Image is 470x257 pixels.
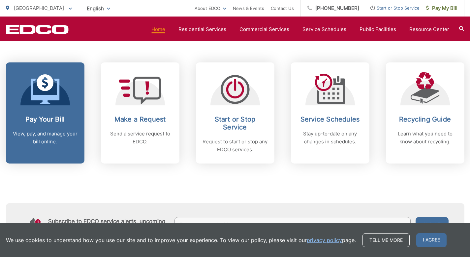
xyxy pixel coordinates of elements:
a: News & Events [233,4,264,12]
a: Commercial Services [239,25,289,33]
p: Learn what you need to know about recycling. [392,130,458,146]
span: English [82,3,115,14]
p: Stay up-to-date on any changes in schedules. [298,130,363,146]
a: Pay Your Bill View, pay, and manage your bill online. [6,62,84,164]
a: Service Schedules Stay up-to-date on any changes in schedules. [291,62,369,164]
a: Residential Services [178,25,226,33]
a: Tell me more [362,233,410,247]
a: Recycling Guide Learn what you need to know about recycling. [386,62,464,164]
a: Resource Center [409,25,449,33]
h2: Make a Request [108,115,173,123]
a: privacy policy [307,236,342,244]
a: Service Schedules [302,25,346,33]
a: Contact Us [271,4,294,12]
h2: Pay Your Bill [13,115,78,123]
a: About EDCO [195,4,226,12]
h2: Recycling Guide [392,115,458,123]
span: I agree [416,233,447,247]
button: Submit [416,217,449,232]
p: We use cookies to understand how you use our site and to improve your experience. To view our pol... [6,236,356,244]
h2: Service Schedules [298,115,363,123]
p: Request to start or stop any EDCO services. [203,138,268,154]
p: View, pay, and manage your bill online. [13,130,78,146]
span: Pay My Bill [426,4,457,12]
p: Send a service request to EDCO. [108,130,173,146]
span: [GEOGRAPHIC_DATA] [14,5,64,11]
a: EDCD logo. Return to the homepage. [6,25,69,34]
h4: Subscribe to EDCO service alerts, upcoming events & environmental news: [48,218,168,231]
h2: Start or Stop Service [203,115,268,131]
a: Home [151,25,165,33]
a: Make a Request Send a service request to EDCO. [101,62,179,164]
input: Enter your email address... [174,217,411,232]
a: Public Facilities [360,25,396,33]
